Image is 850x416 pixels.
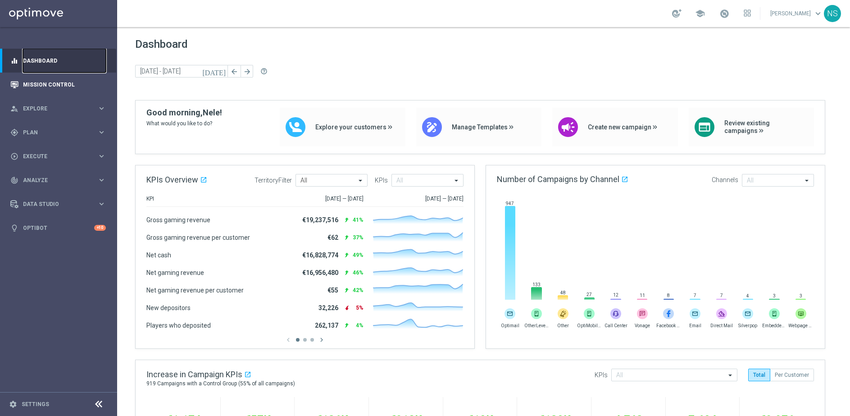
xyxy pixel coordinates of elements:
[10,49,106,73] div: Dashboard
[23,130,97,135] span: Plan
[22,402,49,407] a: Settings
[10,201,106,208] button: Data Studio keyboard_arrow_right
[10,105,106,112] button: person_search Explore keyboard_arrow_right
[10,176,97,184] div: Analyze
[813,9,823,18] span: keyboard_arrow_down
[10,224,106,232] button: lightbulb Optibot +10
[10,152,18,160] i: play_circle_outline
[9,400,17,408] i: settings
[10,128,97,137] div: Plan
[23,201,97,207] span: Data Studio
[10,105,18,113] i: person_search
[94,225,106,231] div: +10
[10,105,97,113] div: Explore
[10,153,106,160] button: play_circle_outline Execute keyboard_arrow_right
[824,5,841,22] div: NS
[10,128,18,137] i: gps_fixed
[23,216,94,240] a: Optibot
[97,200,106,208] i: keyboard_arrow_right
[23,154,97,159] span: Execute
[23,178,97,183] span: Analyze
[769,7,824,20] a: [PERSON_NAME]keyboard_arrow_down
[10,57,18,65] i: equalizer
[10,57,106,64] button: equalizer Dashboard
[97,176,106,184] i: keyboard_arrow_right
[97,104,106,113] i: keyboard_arrow_right
[23,106,97,111] span: Explore
[10,177,106,184] button: track_changes Analyze keyboard_arrow_right
[10,81,106,88] button: Mission Control
[10,224,18,232] i: lightbulb
[23,49,106,73] a: Dashboard
[10,129,106,136] button: gps_fixed Plan keyboard_arrow_right
[97,128,106,137] i: keyboard_arrow_right
[10,176,18,184] i: track_changes
[23,73,106,96] a: Mission Control
[10,200,97,208] div: Data Studio
[10,216,106,240] div: Optibot
[10,73,106,96] div: Mission Control
[10,152,97,160] div: Execute
[695,9,705,18] span: school
[97,152,106,160] i: keyboard_arrow_right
